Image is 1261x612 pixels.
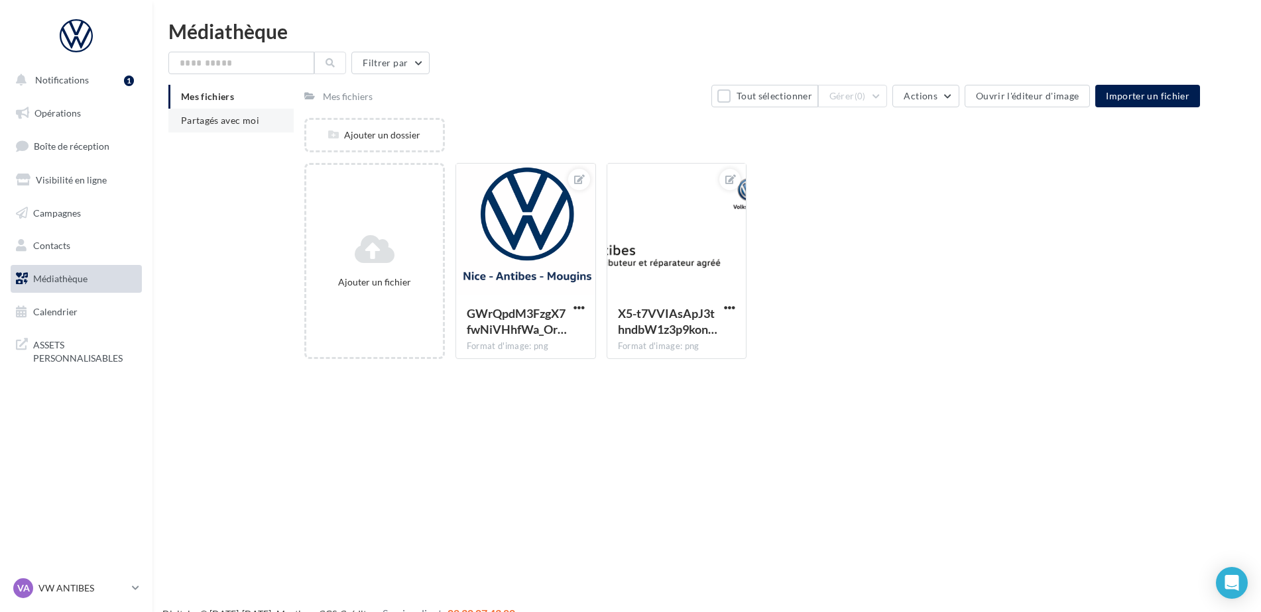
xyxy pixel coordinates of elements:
button: Tout sélectionner [711,85,817,107]
a: Calendrier [8,298,145,326]
span: Calendrier [33,306,78,317]
span: (0) [855,91,866,101]
span: Partagés avec moi [181,115,259,126]
span: X5-t7VVIAsApJ3thndbW1z3p9konwP2eY6cQkyJVGQkmfP4vxSEotKGxKCOVaVq87TOoR5iUiXhukpoQ=s0 [618,306,717,336]
span: Mes fichiers [181,91,234,102]
span: GWrQpdM3FzgX7fwNiVHhfWa_OrSzFOpyp9Hnsf-wfYP9f-wBSLl-yAzpZmuDKC-SRijt-ncNXxOLjqfAvw=s0 [467,306,567,336]
span: Visibilité en ligne [36,174,107,185]
button: Actions [892,85,959,107]
a: Visibilité en ligne [8,166,145,194]
div: Format d'image: png [467,340,585,352]
div: Ajouter un fichier [312,276,438,289]
span: Médiathèque [33,273,88,284]
a: Campagnes [8,199,145,227]
p: VW ANTIBES [38,582,127,595]
div: 1 [124,76,134,86]
span: Campagnes [33,207,81,218]
a: Opérations [8,99,145,127]
span: ASSETS PERSONNALISABLES [33,336,137,364]
span: Actions [904,90,937,101]
button: Filtrer par [351,52,430,74]
span: Contacts [33,240,70,251]
div: Médiathèque [168,21,1245,41]
span: VA [17,582,30,595]
span: Notifications [35,74,89,85]
a: Boîte de réception [8,132,145,160]
div: Format d'image: png [618,340,736,352]
a: VA VW ANTIBES [11,576,142,601]
div: Ajouter un dossier [306,128,443,142]
button: Gérer(0) [818,85,888,107]
a: Contacts [8,232,145,260]
a: Médiathèque [8,265,145,293]
button: Ouvrir l'éditeur d'image [965,85,1090,107]
div: Open Intercom Messenger [1216,567,1248,599]
button: Importer un fichier [1095,85,1200,107]
button: Notifications 1 [8,66,139,94]
div: Mes fichiers [323,90,373,103]
span: Opérations [34,107,81,119]
span: Boîte de réception [34,140,109,152]
span: Importer un fichier [1106,90,1189,101]
a: ASSETS PERSONNALISABLES [8,331,145,370]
